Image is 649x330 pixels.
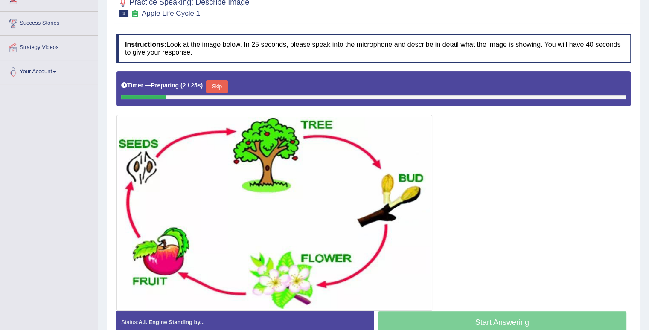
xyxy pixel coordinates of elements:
strong: A.I. Engine Standing by... [138,319,204,325]
b: ( [180,82,183,89]
a: Success Stories [0,12,98,33]
b: ) [201,82,203,89]
a: Strategy Videos [0,36,98,57]
b: Preparing [151,82,179,89]
h5: Timer — [121,82,203,89]
b: Instructions: [125,41,166,48]
b: 2 / 25s [183,82,201,89]
a: Your Account [0,60,98,81]
h4: Look at the image below. In 25 seconds, please speak into the microphone and describe in detail w... [116,34,631,63]
span: 1 [119,10,128,17]
button: Skip [206,80,227,93]
small: Exam occurring question [131,10,140,18]
small: Apple Life Cycle 1 [142,9,200,17]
